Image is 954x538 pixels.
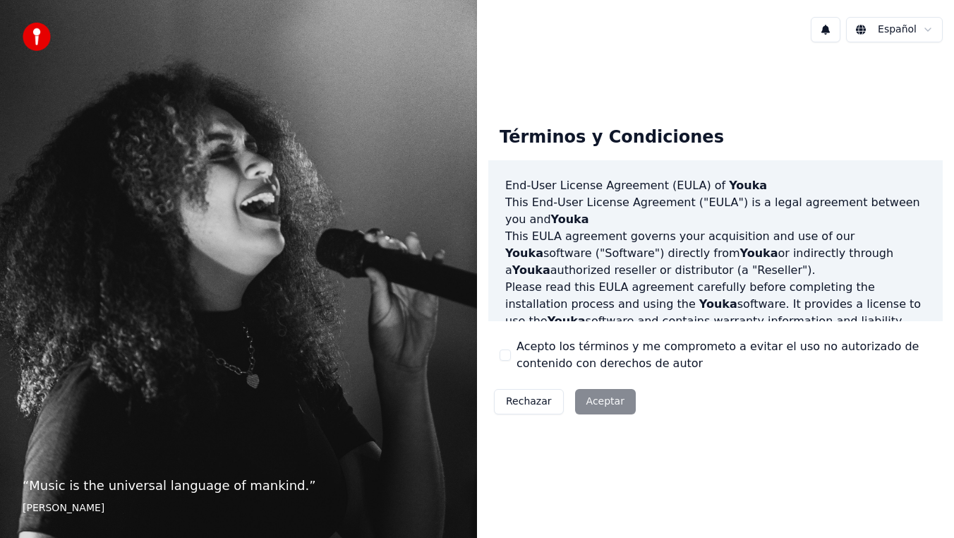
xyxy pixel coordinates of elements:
span: Youka [740,246,778,260]
div: Términos y Condiciones [488,115,735,160]
span: Youka [512,263,550,277]
span: Youka [548,314,586,328]
span: Youka [729,179,767,192]
p: This EULA agreement governs your acquisition and use of our software ("Software") directly from o... [505,228,926,279]
span: Youka [699,297,737,311]
p: Please read this EULA agreement carefully before completing the installation process and using th... [505,279,926,347]
span: Youka [505,246,543,260]
img: youka [23,23,51,51]
footer: [PERSON_NAME] [23,501,454,515]
span: Youka [551,213,589,226]
p: This End-User License Agreement ("EULA") is a legal agreement between you and [505,194,926,228]
label: Acepto los términos y me comprometo a evitar el uso no autorizado de contenido con derechos de autor [517,338,931,372]
h3: End-User License Agreement (EULA) of [505,177,926,194]
button: Rechazar [494,389,564,414]
p: “ Music is the universal language of mankind. ” [23,476,454,496]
